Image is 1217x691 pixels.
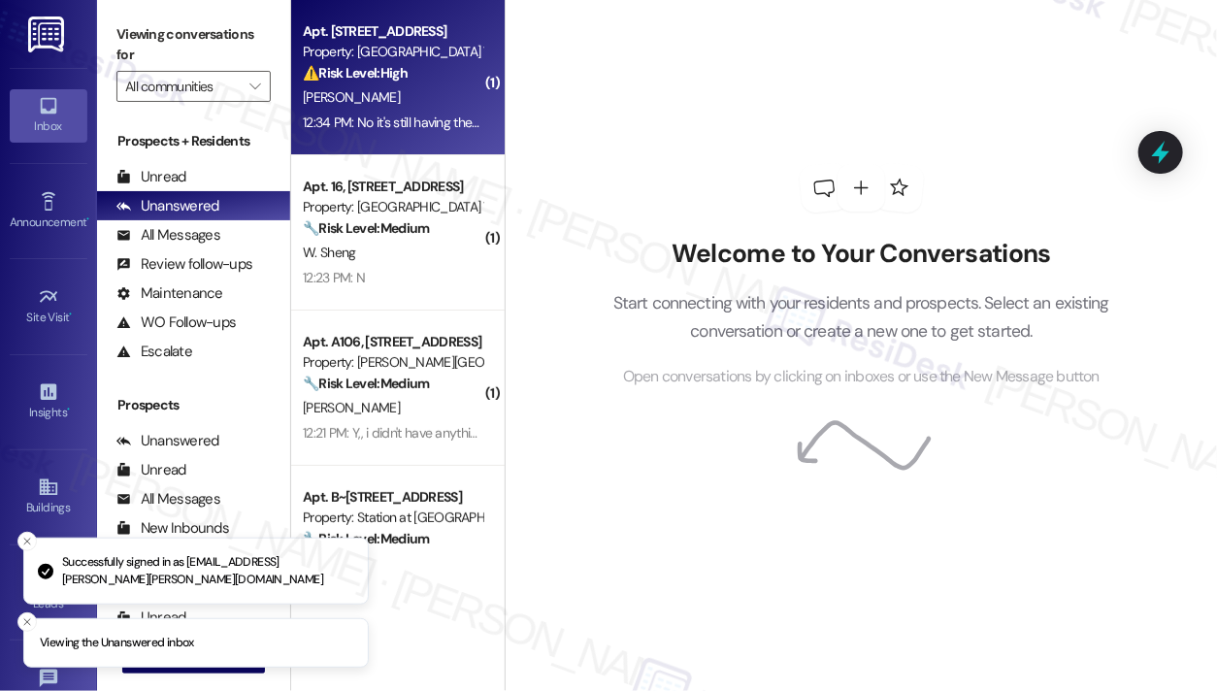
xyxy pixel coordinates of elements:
div: Property: [GEOGRAPHIC_DATA] Townhomes [303,197,482,217]
div: 12:34 PM: No it's still having the same problems [303,114,563,131]
div: 12:23 PM: N [303,269,365,286]
div: 12:21 PM: Y,, i didn't have anything wrong with my water heater, but yes the leaking was stopped ... [303,424,1082,442]
div: Apt. B~[STREET_ADDRESS] [303,487,482,508]
span: W. Sheng [303,244,355,261]
div: Property: [GEOGRAPHIC_DATA] Townhomes [303,42,482,62]
div: Unanswered [116,431,219,451]
label: Viewing conversations for [116,19,271,71]
a: Inbox [10,89,87,142]
h2: Welcome to Your Conversations [584,239,1139,270]
div: WO Follow-ups [116,313,236,333]
div: Escalate [116,342,192,362]
strong: 🔧 Risk Level: Medium [303,219,429,237]
div: All Messages [116,489,220,510]
div: Review follow-ups [116,254,252,275]
a: Buildings [10,471,87,523]
p: Viewing the Unanswered inbox [40,635,194,652]
button: Close toast [17,532,37,551]
div: Apt. A106, [STREET_ADDRESS] [303,332,482,352]
div: Apt. [STREET_ADDRESS] [303,21,482,42]
p: Start connecting with your residents and prospects. Select an existing conversation or create a n... [584,289,1139,345]
a: Site Visit • [10,280,87,333]
span: • [70,308,73,321]
strong: ⚠️ Risk Level: High [303,64,408,82]
button: Close toast [17,612,37,632]
div: Property: [PERSON_NAME][GEOGRAPHIC_DATA] [303,352,482,373]
span: [PERSON_NAME] [303,88,400,106]
div: Unanswered [116,196,219,216]
p: Successfully signed in as [EMAIL_ADDRESS][PERSON_NAME][PERSON_NAME][DOMAIN_NAME] [62,554,352,588]
div: Apt. 16, [STREET_ADDRESS] [303,177,482,197]
div: Prospects [97,395,290,415]
div: New Inbounds [116,518,229,539]
div: Property: Station at [GEOGRAPHIC_DATA][PERSON_NAME] [303,508,482,528]
span: Open conversations by clicking on inboxes or use the New Message button [623,365,1100,389]
div: Unread [116,460,186,480]
input: All communities [125,71,240,102]
strong: 🔧 Risk Level: Medium [303,375,429,392]
i:  [249,79,260,94]
div: Prospects + Residents [97,131,290,151]
a: Leads [10,567,87,619]
a: Insights • [10,376,87,428]
div: Maintenance [116,283,223,304]
span: • [67,403,70,416]
span: [PERSON_NAME] [303,399,400,416]
img: ResiDesk Logo [28,16,68,52]
div: All Messages [116,225,220,246]
div: Unread [116,167,186,187]
span: • [86,213,89,226]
